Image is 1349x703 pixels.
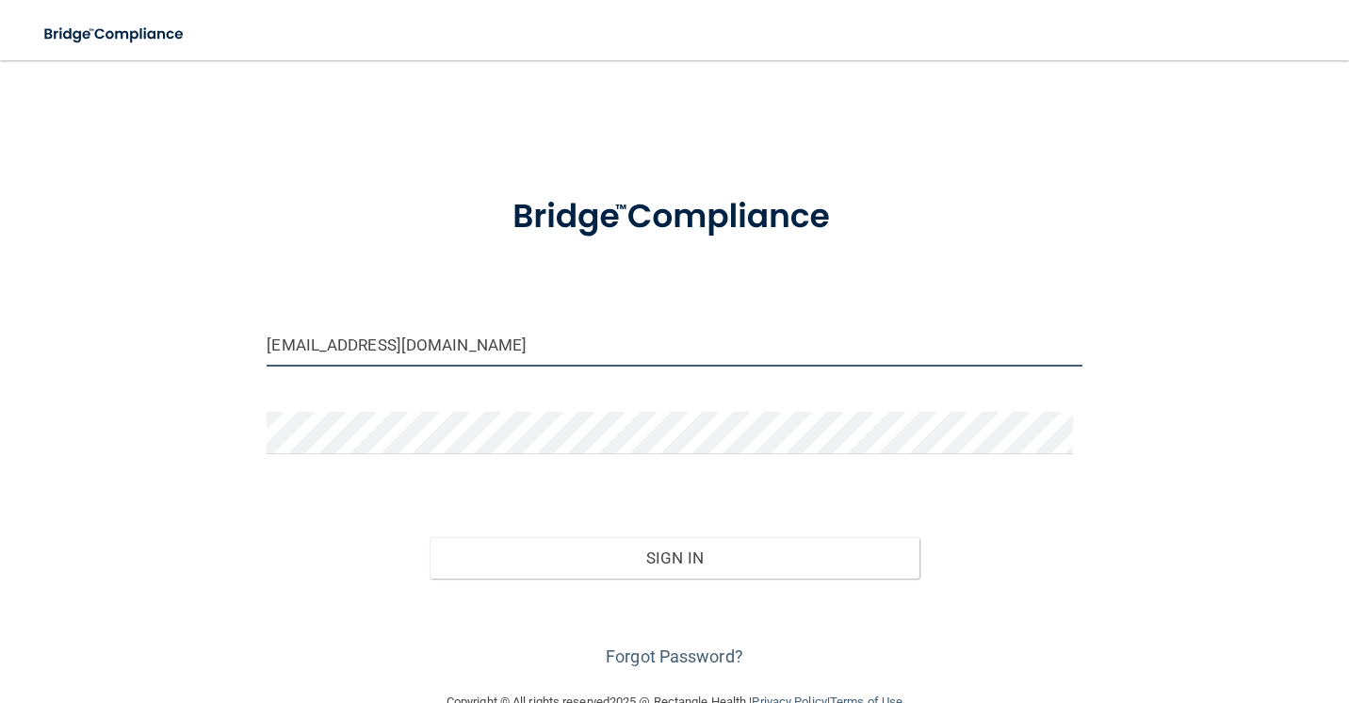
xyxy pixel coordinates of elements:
[28,15,202,54] img: bridge_compliance_login_screen.278c3ca4.svg
[478,173,871,261] img: bridge_compliance_login_screen.278c3ca4.svg
[430,537,918,579] button: Sign In
[606,646,743,666] a: Forgot Password?
[267,324,1081,367] input: Email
